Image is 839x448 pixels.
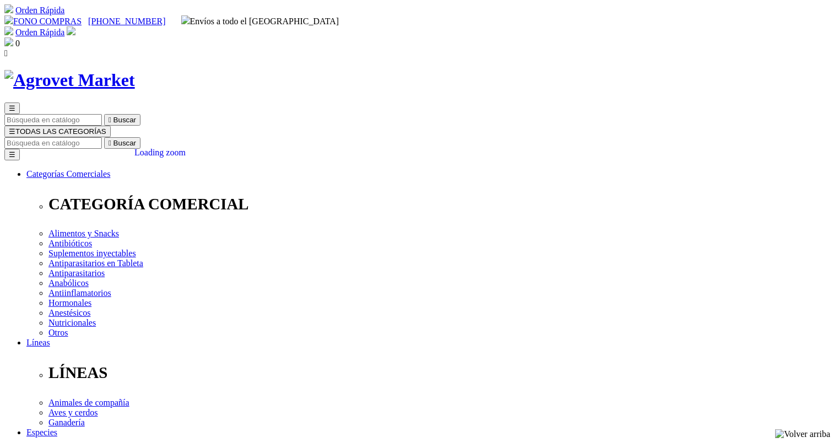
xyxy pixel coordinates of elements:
[113,139,136,147] span: Buscar
[9,127,15,136] span: ☰
[4,114,102,126] input: Buscar
[26,169,110,179] a: Categorías Comerciales
[4,17,82,26] a: FONO COMPRAS
[15,28,64,37] a: Orden Rápida
[48,195,835,213] p: CATEGORÍA COMERCIAL
[4,70,135,90] img: Agrovet Market
[4,37,13,46] img: shopping-bag.svg
[48,308,90,317] a: Anestésicos
[48,364,835,382] p: LÍNEAS
[48,268,105,278] a: Antiparasitarios
[15,6,64,15] a: Orden Rápida
[26,428,57,437] a: Especies
[4,15,13,24] img: phone.svg
[181,17,339,26] span: Envíos a todo el [GEOGRAPHIC_DATA]
[48,408,98,417] a: Aves y cerdos
[15,39,20,48] span: 0
[67,26,75,35] img: user.svg
[4,102,20,114] button: ☰
[4,149,20,160] button: ☰
[4,26,13,35] img: shopping-cart.svg
[67,28,75,37] a: Acceda a su cuenta de cliente
[48,318,96,327] a: Nutricionales
[48,249,136,258] a: Suplementos inyectables
[4,137,102,149] input: Buscar
[109,139,111,147] i: 
[26,338,50,347] a: Líneas
[48,278,89,288] a: Anabólicos
[775,429,830,439] img: Volver arriba
[48,229,119,238] a: Alimentos y Snacks
[113,116,136,124] span: Buscar
[109,116,111,124] i: 
[4,48,8,58] i: 
[48,288,111,298] a: Antiinflamatorios
[48,258,143,268] a: Antiparasitarios en Tableta
[48,328,68,337] a: Otros
[181,15,190,24] img: delivery-truck.svg
[48,398,129,407] a: Animales de compañía
[104,137,140,149] button:  Buscar
[4,4,13,13] img: shopping-cart.svg
[134,148,186,158] div: Loading zoom
[48,239,92,248] a: Antibióticos
[48,418,85,427] a: Ganadería
[4,126,111,137] button: ☰TODAS LAS CATEGORÍAS
[88,17,165,26] a: [PHONE_NUMBER]
[104,114,140,126] button:  Buscar
[9,104,15,112] span: ☰
[48,298,91,307] a: Hormonales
